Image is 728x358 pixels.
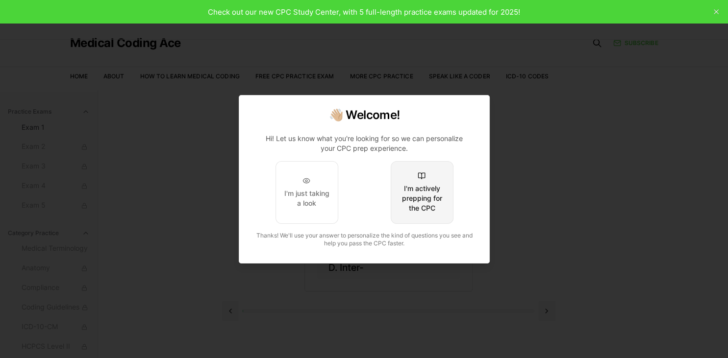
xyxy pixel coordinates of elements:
button: I'm actively prepping for the CPC [390,161,453,224]
span: Thanks! We'll use your answer to personalize the kind of questions you see and help you pass the ... [256,232,472,247]
div: I'm just taking a look [283,189,329,208]
h2: 👋🏼 Welcome! [251,107,477,123]
div: I'm actively prepping for the CPC [399,184,445,213]
button: I'm just taking a look [275,161,338,224]
p: Hi! Let us know what you're looking for so we can personalize your CPC prep experience. [259,134,470,153]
